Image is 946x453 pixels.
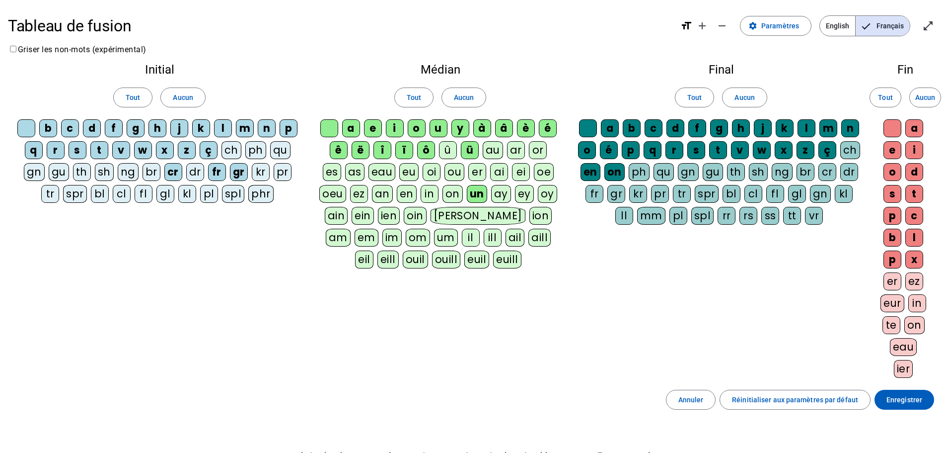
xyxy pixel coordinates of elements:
[221,141,241,159] div: ch
[905,141,923,159] div: i
[915,91,935,103] span: Aucun
[245,141,266,159] div: ph
[720,390,871,410] button: Réinitialiser aux paramètres par défaut
[16,64,303,76] h2: Initial
[352,207,374,225] div: ein
[41,185,59,203] div: tr
[766,185,784,203] div: fl
[749,163,768,181] div: sh
[673,185,691,203] div: tr
[495,119,513,137] div: â
[883,229,901,247] div: b
[600,141,618,159] div: é
[364,119,382,137] div: e
[105,119,123,137] div: f
[461,141,479,159] div: ü
[678,394,704,406] span: Annuler
[712,16,732,36] button: Diminuer la taille de la police
[61,119,79,137] div: c
[323,163,341,181] div: es
[585,185,603,203] div: fr
[386,119,404,137] div: i
[840,163,858,181] div: dr
[236,119,254,137] div: m
[143,163,160,181] div: br
[798,119,815,137] div: l
[734,91,754,103] span: Aucun
[432,251,460,269] div: ouill
[8,45,146,54] label: Griser les non-mots (expérimental)
[776,119,794,137] div: k
[156,185,174,203] div: gl
[722,88,767,107] button: Aucun
[818,163,836,181] div: cr
[732,119,750,137] div: h
[49,163,69,181] div: gu
[739,207,757,225] div: rs
[783,207,801,225] div: tt
[692,16,712,36] button: Augmenter la taille de la police
[819,15,910,36] mat-button-toggle-group: Language selection
[373,141,391,159] div: î
[208,163,226,181] div: fr
[731,141,749,159] div: v
[252,163,270,181] div: kr
[905,119,923,137] div: a
[230,163,248,181] div: gr
[200,185,218,203] div: pl
[274,163,291,181] div: pr
[406,229,430,247] div: om
[178,141,196,159] div: z
[716,20,728,32] mat-icon: remove
[444,163,464,181] div: ou
[709,141,727,159] div: t
[467,185,487,203] div: un
[39,119,57,137] div: b
[680,20,692,32] mat-icon: format_size
[754,119,772,137] div: j
[8,10,672,42] h1: Tableau de fusion
[666,119,684,137] div: d
[451,119,469,137] div: y
[47,141,65,159] div: r
[880,64,930,76] h2: Fin
[148,119,166,137] div: h
[629,163,650,181] div: ph
[319,185,346,203] div: oeu
[820,16,855,36] span: English
[200,141,218,159] div: ç
[748,21,757,30] mat-icon: settings
[905,272,923,290] div: ez
[727,163,745,181] div: th
[529,141,547,159] div: or
[761,20,799,32] span: Paramètres
[718,207,735,225] div: rr
[355,251,373,269] div: eil
[431,207,525,225] div: [PERSON_NAME]
[883,251,901,269] div: p
[434,229,458,247] div: um
[675,88,714,107] button: Tout
[394,88,434,107] button: Tout
[772,163,793,181] div: ng
[118,163,139,181] div: ng
[222,185,245,203] div: spl
[645,119,662,137] div: c
[464,251,489,269] div: euil
[24,163,45,181] div: gn
[319,64,562,76] h2: Médian
[905,207,923,225] div: c
[382,229,402,247] div: im
[622,141,640,159] div: p
[883,272,901,290] div: er
[905,163,923,181] div: d
[423,163,440,181] div: oi
[528,229,551,247] div: aill
[840,141,860,159] div: ch
[515,185,534,203] div: ey
[883,207,901,225] div: p
[83,119,101,137] div: d
[517,119,535,137] div: è
[883,185,901,203] div: s
[325,207,348,225] div: ain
